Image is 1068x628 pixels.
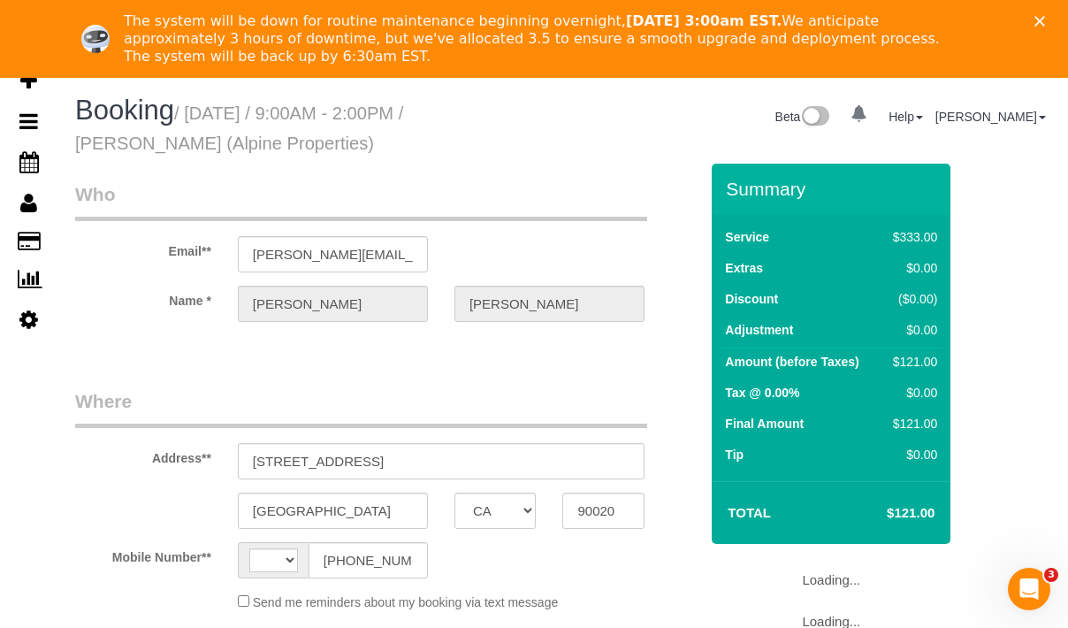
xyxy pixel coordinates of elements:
[726,179,942,199] h3: Summary
[886,446,937,463] div: $0.00
[75,103,403,153] small: / [DATE] / 9:00AM - 2:00PM / [PERSON_NAME] (Alpine Properties)
[886,384,937,402] div: $0.00
[62,542,225,566] label: Mobile Number**
[238,286,428,322] input: First Name**
[725,446,744,463] label: Tip
[1008,568,1050,610] iframe: Intercom live chat
[75,95,174,126] span: Booking
[775,110,830,124] a: Beta
[626,12,782,29] b: [DATE] 3:00am EST.
[886,415,937,433] div: $121.00
[725,290,778,308] label: Discount
[725,384,799,402] label: Tax @ 0.00%
[834,506,934,521] h4: $121.00
[725,228,769,246] label: Service
[886,259,937,277] div: $0.00
[725,415,804,433] label: Final Amount
[1034,16,1052,27] div: Close
[935,110,1046,124] a: [PERSON_NAME]
[124,12,958,65] div: The system will be down for routine maintenance beginning overnight, We anticipate approximately ...
[62,286,225,310] label: Name *
[253,595,559,609] span: Send me reminders about my booking via text message
[562,493,645,529] input: Zip Code**
[454,286,645,322] input: Last Name**
[886,321,937,339] div: $0.00
[1044,568,1058,582] span: 3
[800,106,829,129] img: New interface
[309,542,428,578] input: Mobile Number**
[75,181,647,221] legend: Who
[886,353,937,371] div: $121.00
[886,228,937,246] div: $333.00
[889,110,923,124] a: Help
[725,353,858,371] label: Amount (before Taxes)
[725,321,793,339] label: Adjustment
[886,290,937,308] div: ($0.00)
[81,25,110,53] img: Profile image for Ellie
[75,388,647,428] legend: Where
[728,505,771,520] strong: Total
[725,259,763,277] label: Extras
